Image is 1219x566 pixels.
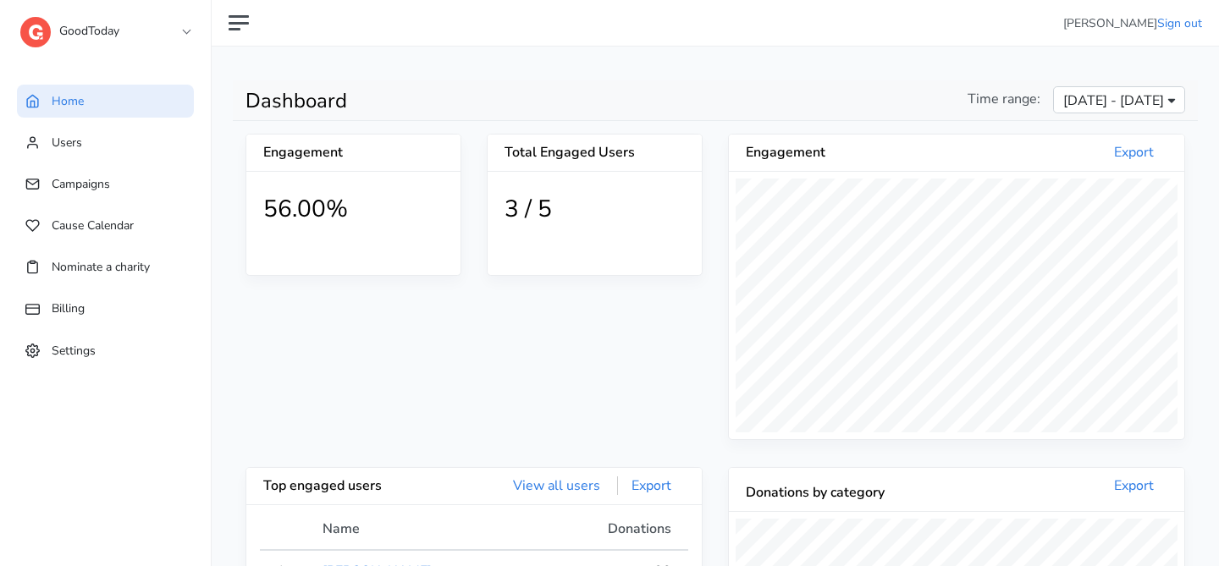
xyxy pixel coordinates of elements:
a: Sign out [1157,15,1202,31]
img: logo-dashboard-4662da770dd4bea1a8774357aa970c5cb092b4650ab114813ae74da458e76571.svg [20,17,51,47]
span: Nominate a charity [52,259,150,275]
h1: 3 / 5 [505,195,685,224]
a: Billing [17,292,194,325]
span: Settings [52,342,96,358]
span: [DATE] - [DATE] [1063,91,1164,111]
span: Users [52,135,82,151]
h5: Total Engaged Users [505,145,685,161]
span: Home [52,93,84,109]
a: Export [1100,476,1167,495]
th: Donations [555,519,688,550]
span: Time range: [968,89,1040,109]
li: [PERSON_NAME] [1063,14,1202,32]
a: Nominate a charity [17,250,194,283]
h5: Engagement [746,145,957,161]
h5: Top engaged users [263,478,474,494]
h5: Donations by category [746,485,957,501]
th: Name [312,519,555,550]
span: Cause Calendar [52,217,134,234]
h5: Engagement [263,145,354,161]
span: Billing [52,300,85,316]
a: Export [617,476,685,495]
a: Users [17,126,194,159]
a: Cause Calendar [17,209,194,242]
a: Export [1100,143,1167,162]
a: Campaigns [17,168,194,201]
a: Settings [17,334,194,367]
a: Home [17,85,194,118]
h1: 56.00% [263,195,444,224]
span: Campaigns [52,176,110,192]
a: GoodToday [20,12,190,42]
h1: Dashboard [245,89,703,113]
a: View all users [499,476,614,495]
